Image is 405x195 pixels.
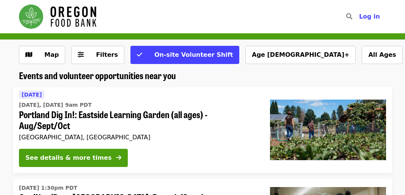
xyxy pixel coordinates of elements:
[357,8,363,26] input: Search
[346,13,352,20] i: search icon
[19,184,77,192] time: [DATE] 1:30pm PDT
[78,51,84,58] i: sliders-h icon
[353,9,386,24] button: Log in
[359,13,380,20] span: Log in
[245,46,356,64] button: Age [DEMOGRAPHIC_DATA]+
[19,46,65,64] button: Show map view
[25,51,32,58] i: map icon
[130,46,239,64] button: On-site Volunteer Shift
[19,101,92,109] time: [DATE], [DATE] 9am PDT
[116,154,121,161] i: arrow-right icon
[362,46,402,64] button: All Ages
[25,153,111,162] div: See details & more times
[19,109,258,131] span: Portland Dig In!: Eastside Learning Garden (all ages) - Aug/Sept/Oct
[137,51,142,58] i: check icon
[19,5,96,29] img: Oregon Food Bank - Home
[270,100,386,160] img: Portland Dig In!: Eastside Learning Garden (all ages) - Aug/Sept/Oct organized by Oregon Food Bank
[19,149,128,167] button: See details & more times
[19,134,258,141] div: [GEOGRAPHIC_DATA], [GEOGRAPHIC_DATA]
[13,87,392,173] a: See details for "Portland Dig In!: Eastside Learning Garden (all ages) - Aug/Sept/Oct"
[71,46,124,64] button: Filters (0 selected)
[22,92,42,98] span: [DATE]
[154,51,233,58] span: On-site Volunteer Shift
[96,51,118,58] span: Filters
[19,69,176,82] span: Events and volunteer opportunities near you
[44,51,59,58] span: Map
